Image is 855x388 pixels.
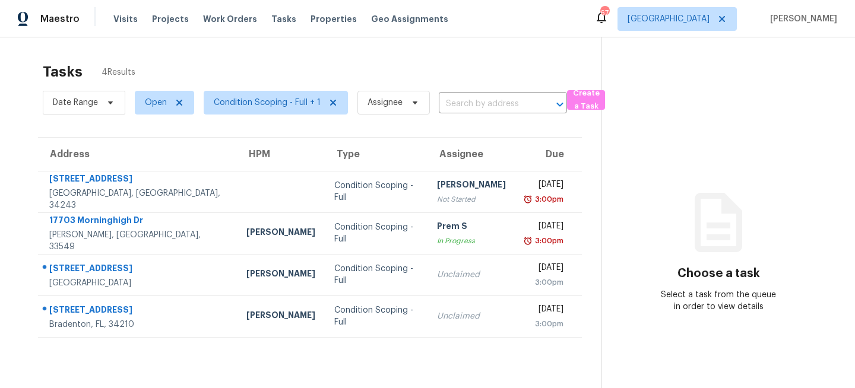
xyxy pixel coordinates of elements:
span: Properties [311,13,357,25]
span: Date Range [53,97,98,109]
div: Prem S [437,220,506,235]
div: Condition Scoping - Full [334,221,417,245]
span: Condition Scoping - Full + 1 [214,97,321,109]
span: Geo Assignments [371,13,448,25]
div: 3:00pm [533,193,563,205]
div: [PERSON_NAME] [246,226,315,241]
div: Unclaimed [437,269,506,281]
div: Unclaimed [437,310,506,322]
div: 3:00pm [533,235,563,247]
div: [DATE] [525,303,563,318]
span: [PERSON_NAME] [765,13,837,25]
button: Open [552,96,568,113]
span: Visits [113,13,138,25]
th: Type [325,138,427,171]
div: [PERSON_NAME], [GEOGRAPHIC_DATA], 33549 [49,229,227,253]
span: Projects [152,13,189,25]
div: Bradenton, FL, 34210 [49,319,227,330]
div: [STREET_ADDRESS] [49,304,227,319]
div: [DATE] [525,179,563,193]
span: 4 Results [102,66,135,78]
img: Overdue Alarm Icon [523,235,533,247]
input: Search by address [439,95,534,113]
div: 67 [600,7,609,19]
div: 17703 Morninghigh Dr [49,214,227,229]
div: [DATE] [525,262,563,276]
span: Create a Task [573,87,599,114]
h3: Choose a task [677,268,760,279]
th: HPM [237,138,325,171]
div: Condition Scoping - Full [334,263,417,287]
button: Create a Task [567,90,605,110]
span: Maestro [40,13,80,25]
span: Open [145,97,167,109]
div: Condition Scoping - Full [334,180,417,203]
div: [GEOGRAPHIC_DATA], [GEOGRAPHIC_DATA], 34243 [49,187,227,211]
div: Not Started [437,193,506,205]
h2: Tasks [43,66,83,78]
span: [GEOGRAPHIC_DATA] [628,13,710,25]
th: Address [38,138,237,171]
div: [PERSON_NAME] [246,268,315,282]
div: In Progress [437,235,506,247]
div: Condition Scoping - Full [334,304,417,328]
div: [GEOGRAPHIC_DATA] [49,277,227,289]
div: [PERSON_NAME] [437,179,506,193]
span: Tasks [271,15,296,23]
span: Work Orders [203,13,257,25]
div: [STREET_ADDRESS] [49,173,227,187]
div: [STREET_ADDRESS] [49,262,227,277]
div: 3:00pm [525,276,563,288]
div: [DATE] [525,220,563,235]
div: [PERSON_NAME] [246,309,315,324]
th: Due [515,138,582,171]
img: Overdue Alarm Icon [523,193,533,205]
div: Select a task from the queue in order to view details [660,289,778,313]
th: Assignee [427,138,515,171]
div: 3:00pm [525,318,563,330]
span: Assignee [368,97,403,109]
